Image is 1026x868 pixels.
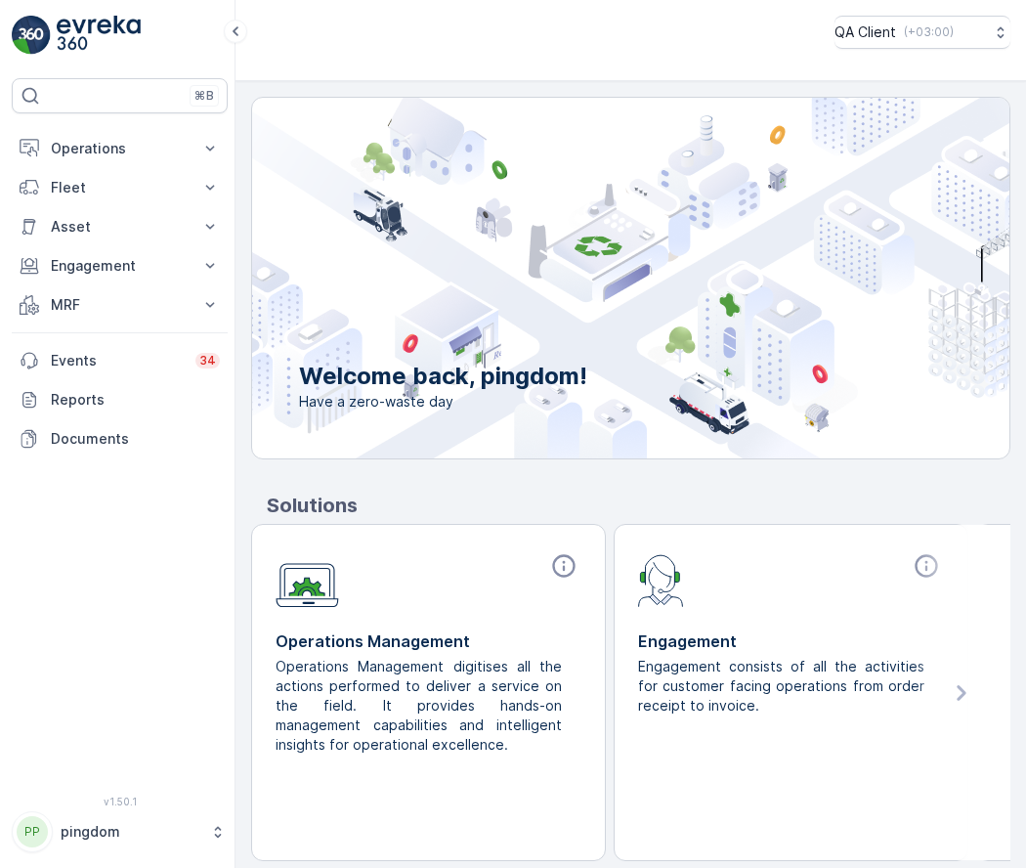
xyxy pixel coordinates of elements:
img: module-icon [276,552,339,608]
button: QA Client(+03:00) [834,16,1010,49]
p: Operations Management digitises all the actions performed to deliver a service on the field. It p... [276,657,566,755]
button: Asset [12,207,228,246]
p: QA Client [834,22,896,42]
p: Solutions [267,491,1010,520]
p: Welcome back, pingdom! [299,361,587,392]
a: Events34 [12,341,228,380]
span: Have a zero-waste day [299,392,587,412]
p: ⌘B [194,88,214,104]
p: Operations Management [276,629,581,653]
p: pingdom [61,822,200,842]
img: module-icon [638,552,684,607]
button: MRF [12,285,228,325]
p: Reports [51,390,220,410]
p: Fleet [51,178,189,197]
button: Fleet [12,168,228,207]
img: logo_light-DOdMpM7g.png [57,16,141,55]
a: Reports [12,380,228,419]
p: 34 [199,353,216,369]
p: Operations [51,139,189,158]
p: Engagement [51,256,189,276]
button: PPpingdom [12,811,228,852]
p: ( +03:00 ) [904,24,954,40]
p: Asset [51,217,189,237]
p: MRF [51,295,189,315]
img: city illustration [164,98,1009,458]
p: Engagement consists of all the activities for customer facing operations from order receipt to in... [638,657,928,716]
p: Events [51,351,184,370]
img: logo [12,16,51,55]
p: Engagement [638,629,944,653]
button: Engagement [12,246,228,285]
div: PP [17,816,48,847]
a: Documents [12,419,228,458]
span: v 1.50.1 [12,796,228,807]
button: Operations [12,129,228,168]
p: Documents [51,429,220,449]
